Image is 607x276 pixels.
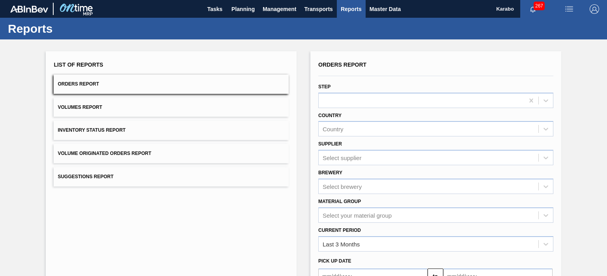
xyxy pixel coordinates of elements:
span: Volumes Report [58,104,102,110]
span: Tasks [206,4,224,14]
span: List of Reports [54,62,103,68]
label: Country [318,113,342,118]
div: Last 3 Months [323,241,360,247]
span: Volume Originated Orders Report [58,151,151,156]
img: Logout [590,4,599,14]
span: 267 [534,2,545,10]
span: Planning [232,4,255,14]
span: Management [263,4,297,14]
div: Select supplier [323,155,361,161]
button: Inventory Status Report [54,121,289,140]
span: Orders Report [58,81,99,87]
label: Brewery [318,170,342,175]
div: Select brewery [323,183,362,190]
span: Pick up Date [318,258,351,264]
img: TNhmsLtSVTkK8tSr43FrP2fwEKptu5GPRR3wAAAABJRU5ErkJggg== [10,6,48,13]
button: Volume Originated Orders Report [54,144,289,163]
label: Step [318,84,331,90]
span: Suggestions Report [58,174,113,179]
span: Master Data [370,4,401,14]
span: Orders Report [318,62,366,68]
button: Volumes Report [54,98,289,117]
button: Notifications [520,4,545,15]
span: Inventory Status Report [58,127,125,133]
label: Supplier [318,141,342,147]
label: Material Group [318,199,361,204]
div: Country [323,126,344,132]
h1: Reports [8,24,148,33]
button: Orders Report [54,75,289,94]
label: Current Period [318,228,361,233]
button: Suggestions Report [54,167,289,186]
img: userActions [564,4,574,14]
div: Select your material group [323,212,392,218]
span: Reports [341,4,362,14]
span: Transports [304,4,333,14]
